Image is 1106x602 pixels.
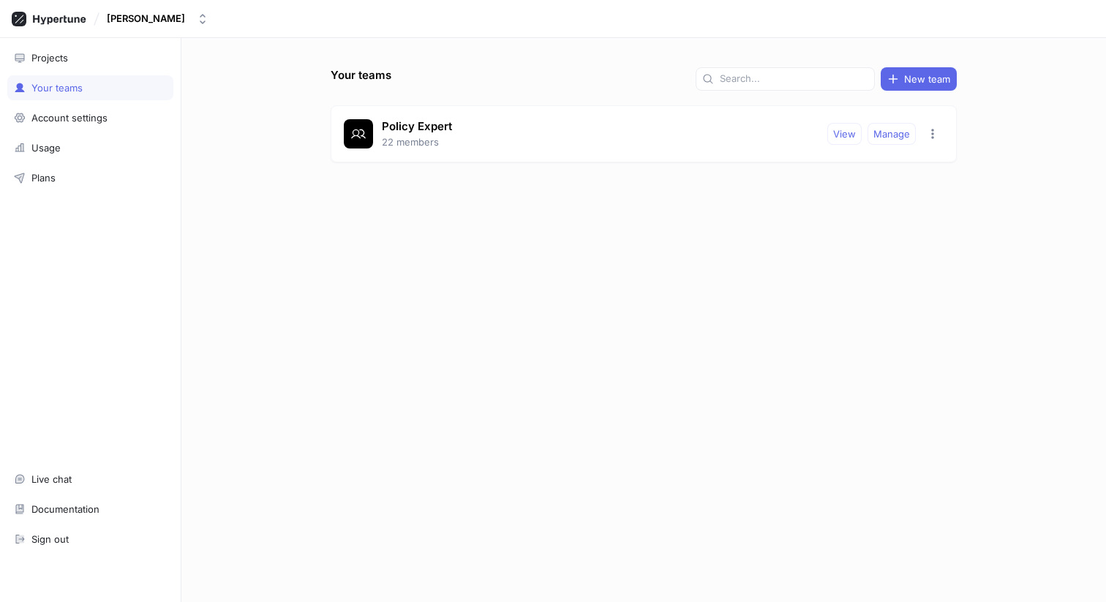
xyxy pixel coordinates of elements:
[382,135,819,150] p: 22 members
[7,75,173,100] a: Your teams
[7,165,173,190] a: Plans
[107,12,185,25] div: [PERSON_NAME]
[382,118,452,135] p: Policy Expert
[31,503,99,515] div: Documentation
[881,67,957,91] button: New team
[7,497,173,522] a: Documentation
[904,75,950,83] span: New team
[31,142,61,154] div: Usage
[7,45,173,70] a: Projects
[31,82,83,94] div: Your teams
[7,135,173,160] a: Usage
[827,123,862,145] button: View
[101,7,214,31] button: [PERSON_NAME]
[833,129,856,138] span: View
[868,123,916,145] button: Manage
[720,72,868,86] input: Search...
[31,172,56,184] div: Plans
[31,112,108,124] div: Account settings
[31,533,69,545] div: Sign out
[331,67,391,84] p: Your teams
[7,105,173,130] a: Account settings
[31,473,72,485] div: Live chat
[873,129,910,138] span: Manage
[31,52,68,64] div: Projects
